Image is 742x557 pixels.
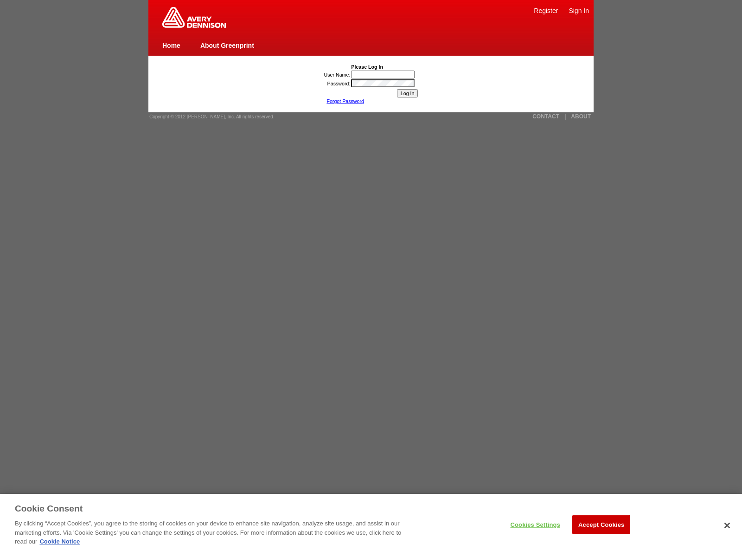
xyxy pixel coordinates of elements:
[15,503,83,515] h3: Cookie Consent
[506,515,564,534] button: Cookies Settings
[717,515,737,536] button: Close
[532,113,559,120] a: CONTACT
[324,72,351,78] label: User Name:
[564,113,566,120] a: |
[162,23,226,29] a: Greenprint
[200,42,254,49] a: About Greenprint
[326,98,364,104] a: Forgot Password
[15,519,408,546] p: By clicking “Accept Cookies”, you agree to the storing of cookies on your device to enhance site ...
[39,538,80,545] a: Cookie Notice
[162,7,226,28] img: Home
[351,64,383,70] b: Please Log In
[149,114,275,119] span: Copyright © 2012 [PERSON_NAME], Inc. All rights reserved.
[572,515,630,534] button: Accept Cookies
[162,42,180,49] a: Home
[571,113,591,120] a: ABOUT
[569,7,589,14] a: Sign In
[397,89,418,97] input: Log In
[534,7,558,14] a: Register
[327,81,351,86] label: Password:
